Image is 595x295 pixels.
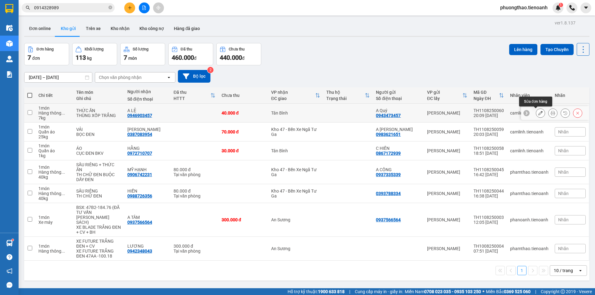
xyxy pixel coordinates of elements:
[38,186,70,191] div: 1 món
[127,113,152,118] div: 0946903457
[222,217,265,222] div: 300.000 đ
[558,191,569,196] span: Nhãn
[535,288,536,295] span: |
[474,113,504,118] div: 20:09 [DATE]
[127,89,168,94] div: Người nhận
[555,93,586,98] div: Nhãn
[174,172,215,177] div: Tại văn phòng
[376,90,421,95] div: Người gửi
[61,191,65,196] span: ...
[127,127,168,132] div: C LINH
[108,5,112,11] span: close-circle
[271,127,320,137] div: Kho 47 - Bến Xe Ngã Tư Ga
[139,2,150,13] button: file-add
[128,56,137,61] span: món
[38,115,70,120] div: 7 kg
[76,132,121,137] div: BỌC ĐEN
[569,5,575,11] img: phone-icon
[474,90,499,95] div: Mã GD
[5,4,13,13] img: logo-vxr
[474,193,504,198] div: 16:38 [DATE]
[559,3,563,7] sup: 1
[7,268,12,274] span: notification
[124,2,135,13] button: plus
[519,97,552,106] div: Sửa đơn hàng
[7,282,12,288] span: message
[153,2,164,13] button: aim
[376,172,401,177] div: 0937335339
[6,25,13,31] img: warehouse-icon
[76,193,121,198] div: TH CHỮ ĐEN
[326,96,365,101] div: Trạng thái
[558,246,569,251] span: Nhãn
[38,196,70,201] div: 40 kg
[76,127,121,132] div: VẢI
[38,215,70,220] div: 1 món
[510,93,549,98] div: Nhân viên
[127,151,152,156] div: 0972710707
[288,288,345,295] span: Hỗ trợ kỹ thuật:
[172,54,194,61] span: 460.000
[222,148,265,153] div: 30.000 đ
[127,215,168,220] div: A TÂM
[555,5,561,11] img: icon-new-feature
[127,220,152,225] div: 0937566564
[12,239,14,241] sup: 1
[38,191,70,196] div: Hàng thông thường
[427,191,467,196] div: [PERSON_NAME]
[106,21,134,36] button: Kho nhận
[181,47,192,51] div: Đã thu
[76,239,121,249] div: XE FUTURE TRẮNG ĐEN + CV
[127,132,152,137] div: 0387083954
[424,87,470,104] th: Toggle SortBy
[38,249,70,254] div: Hàng thông thường
[127,97,168,102] div: Số điện thoại
[127,146,168,151] div: HẰNG
[510,148,549,153] div: camlinh.tienoanh
[207,67,214,73] sup: 2
[38,129,70,134] div: Quần áo
[376,108,421,113] div: A Quý
[174,249,215,254] div: Tại văn phòng
[142,6,146,10] span: file-add
[376,191,401,196] div: 0393788334
[540,44,574,55] button: Tạo Chuyến
[38,244,70,249] div: 1 món
[427,111,467,115] div: [PERSON_NAME]
[509,44,537,55] button: Lên hàng
[174,189,215,193] div: 80.000 đ
[495,4,553,11] span: phuongthao.tienoanh
[32,56,40,61] span: đơn
[376,113,401,118] div: 0943473457
[85,47,104,51] div: Khối lượng
[178,70,210,83] button: Bộ lọc
[510,111,549,115] div: camlinh.tienoanh
[56,21,81,36] button: Kho gửi
[168,43,213,65] button: Đã thu460.000đ
[7,254,12,260] span: question-circle
[474,127,504,132] div: TH1108250059
[474,189,504,193] div: TH1108250044
[510,217,549,222] div: phanoanh.tienoanh
[560,3,562,7] span: 1
[26,6,30,10] span: search
[38,153,70,158] div: 1 kg
[38,170,70,175] div: Hàng thông thường
[28,54,31,61] span: 7
[376,146,421,151] div: C HIỀN
[127,108,168,113] div: A LỆ
[424,289,481,294] strong: 0708 023 035 - 0935 103 250
[555,20,575,26] div: ver 1.8.137
[6,240,13,246] img: warehouse-icon
[76,162,121,172] div: SẦU RIÊNG + THỨC ĂN
[76,172,121,182] div: TH CHỮ ĐEN BUỘC DÂY ĐEN
[486,288,531,295] span: Miền Bắc
[99,74,142,80] div: Chọn văn phòng nhận
[470,87,507,104] th: Toggle SortBy
[271,96,315,101] div: ĐC giao
[127,189,168,193] div: HIỀN
[174,167,215,172] div: 80.000 đ
[474,249,504,254] div: 07:51 [DATE]
[38,175,70,180] div: 40 kg
[169,21,205,36] button: Hàng đã giao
